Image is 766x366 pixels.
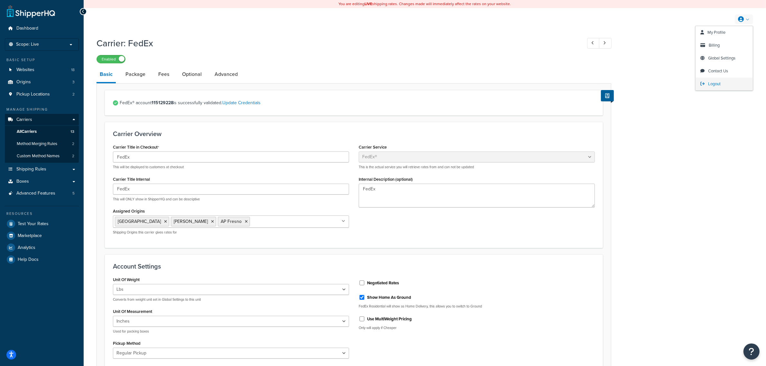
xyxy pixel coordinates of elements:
[113,230,349,235] p: Shipping Origins this carrier gives rates for
[179,67,205,82] a: Optional
[5,88,79,100] li: Pickup Locations
[5,138,79,150] a: Method Merging Rules2
[72,79,75,85] span: 3
[97,67,116,83] a: Basic
[211,67,241,82] a: Advanced
[18,257,39,262] span: Help Docs
[113,145,159,150] label: Carrier Title in Checkout
[16,67,34,73] span: Websites
[696,78,753,90] a: Logout
[5,218,79,230] a: Test Your Rates
[155,67,172,82] a: Fees
[359,184,595,207] textarea: FedEx
[599,38,612,49] a: Next Record
[5,163,79,175] a: Shipping Rules
[113,263,595,270] h3: Account Settings
[113,209,145,214] label: Assigned Origins
[5,176,79,188] a: Boxes
[70,129,74,134] span: 13
[367,295,411,300] label: Show Home As Ground
[113,341,141,346] label: Pickup Method
[359,325,595,330] p: Only will apply if Cheaper
[359,145,387,150] label: Carrier Service
[5,242,79,253] a: Analytics
[365,1,373,7] b: LIVE
[708,55,735,61] span: Global Settings
[16,191,55,196] span: Advanced Features
[5,188,79,199] a: Advanced Features5
[18,245,35,251] span: Analytics
[174,218,208,225] span: [PERSON_NAME]
[122,67,149,82] a: Package
[5,211,79,216] div: Resources
[5,64,79,76] a: Websites18
[17,129,37,134] span: All Carriers
[5,150,79,162] a: Custom Method Names2
[5,23,79,34] a: Dashboard
[601,90,614,101] button: Show Help Docs
[71,67,75,73] span: 18
[367,316,412,322] label: Use MultiWeight Pricing
[16,42,39,47] span: Scope: Live
[696,26,753,39] a: My Profile
[5,76,79,88] li: Origins
[113,177,150,182] label: Carrier Title Internal
[5,107,79,112] div: Manage Shipping
[359,177,413,182] label: Internal Description (optional)
[16,117,32,123] span: Carriers
[696,52,753,65] a: Global Settings
[587,38,600,49] a: Previous Record
[696,65,753,78] a: Contact Us
[5,126,79,138] a: AllCarriers13
[113,277,140,282] label: Unit Of Weight
[696,39,753,52] a: Billing
[359,304,595,309] p: FedEx Residential will show as Home Delivery, this allows you to switch to Ground
[16,92,50,97] span: Pickup Locations
[5,114,79,126] a: Carriers
[5,88,79,100] a: Pickup Locations2
[5,64,79,76] li: Websites
[113,197,349,202] p: This will ONLY show in ShipperHQ and can be descriptive
[5,254,79,265] a: Help Docs
[5,188,79,199] li: Advanced Features
[16,179,29,184] span: Boxes
[5,76,79,88] a: Origins3
[113,297,349,302] p: Converts from weight unit set in Global Settings to this unit
[18,221,49,227] span: Test Your Rates
[707,29,725,35] span: My Profile
[113,130,595,137] h3: Carrier Overview
[97,37,575,50] h1: Carrier: FedEx
[16,26,38,31] span: Dashboard
[72,141,74,147] span: 2
[359,165,595,169] p: This is the actual service you will retrieve rates from and can not be updated
[97,55,125,63] label: Enabled
[16,167,46,172] span: Shipping Rules
[367,280,399,286] label: Negotiated Rates
[72,92,75,97] span: 2
[5,114,79,163] li: Carriers
[17,141,57,147] span: Method Merging Rules
[120,98,595,107] span: FedEx® account is successfully validated.
[708,81,721,87] span: Logout
[113,309,152,314] label: Unit Of Measurement
[113,329,349,334] p: Used for packing boxes
[72,153,74,159] span: 2
[5,230,79,242] a: Marketplace
[113,165,349,169] p: This will be displayed to customers at checkout
[72,191,75,196] span: 5
[5,150,79,162] li: Custom Method Names
[5,57,79,63] div: Basic Setup
[16,79,31,85] span: Origins
[5,138,79,150] li: Method Merging Rules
